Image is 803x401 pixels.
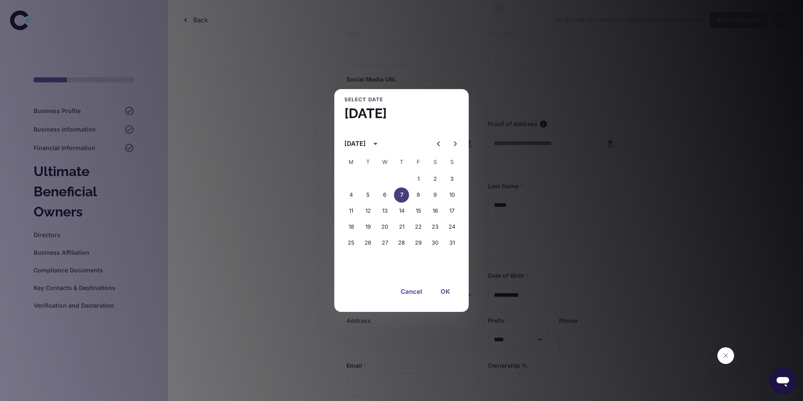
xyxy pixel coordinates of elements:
[344,139,366,149] div: [DATE]
[444,187,459,203] button: 10
[411,235,426,251] button: 29
[444,154,459,171] span: Sunday
[377,187,392,203] button: 6
[360,235,375,251] button: 26
[360,203,375,219] button: 12
[396,282,427,302] button: Cancel
[769,367,796,394] iframe: Button to launch messaging window
[377,203,392,219] button: 13
[428,219,443,235] button: 23
[344,235,359,251] button: 25
[344,96,383,103] span: Select date
[447,135,464,152] button: Next month
[411,187,426,203] button: 8
[344,187,359,203] button: 4
[344,154,359,171] span: Monday
[444,171,459,187] button: 3
[411,219,426,235] button: 22
[411,154,426,171] span: Friday
[411,203,426,219] button: 15
[428,187,443,203] button: 9
[444,219,459,235] button: 24
[394,154,409,171] span: Thursday
[394,235,409,251] button: 28
[430,135,447,152] button: Previous month
[394,203,409,219] button: 14
[717,347,734,364] iframe: Close message
[432,282,459,302] button: OK
[428,154,443,171] span: Saturday
[360,219,375,235] button: 19
[428,171,443,187] button: 2
[444,235,459,251] button: 31
[368,137,383,151] button: calendar view is open, switch to year view
[344,103,387,124] h4: [DATE]
[394,187,409,203] button: 7
[5,6,60,13] span: Hi. Need any help?
[428,203,443,219] button: 16
[428,235,443,251] button: 30
[360,187,375,203] button: 5
[344,219,359,235] button: 18
[360,154,375,171] span: Tuesday
[377,154,392,171] span: Wednesday
[411,171,426,187] button: 1
[377,219,392,235] button: 20
[394,219,409,235] button: 21
[377,235,392,251] button: 27
[444,203,459,219] button: 17
[344,203,359,219] button: 11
